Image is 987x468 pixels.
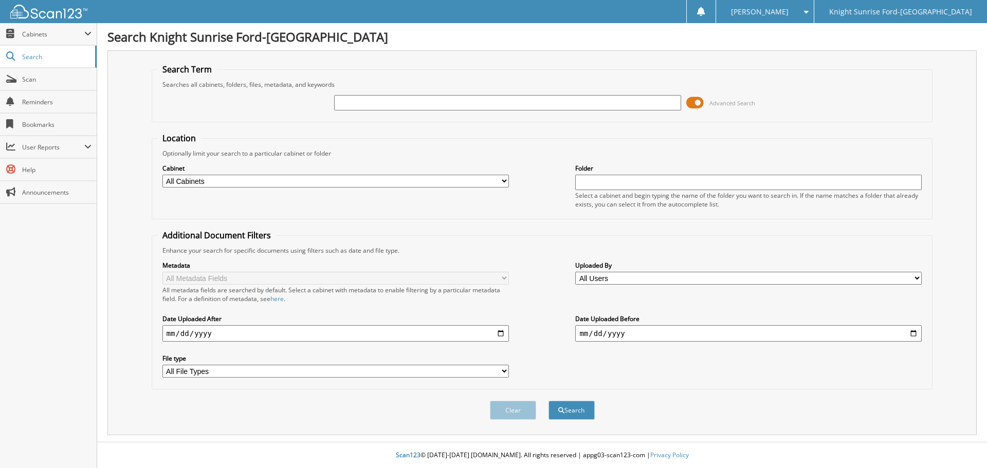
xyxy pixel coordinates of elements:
label: Folder [575,164,922,173]
span: Knight Sunrise Ford-[GEOGRAPHIC_DATA] [829,9,972,15]
img: scan123-logo-white.svg [10,5,87,18]
span: Help [22,165,92,174]
div: © [DATE]-[DATE] [DOMAIN_NAME]. All rights reserved | appg03-scan123-com | [97,443,987,468]
input: start [162,325,509,342]
span: Advanced Search [709,99,755,107]
span: Scan123 [396,451,421,459]
span: Reminders [22,98,92,106]
label: Date Uploaded After [162,314,509,323]
h1: Search Knight Sunrise Ford-[GEOGRAPHIC_DATA] [107,28,977,45]
button: Clear [490,401,536,420]
span: [PERSON_NAME] [731,9,789,15]
span: Cabinets [22,30,84,39]
div: Searches all cabinets, folders, files, metadata, and keywords [157,80,927,89]
span: User Reports [22,143,84,152]
div: All metadata fields are searched by default. Select a cabinet with metadata to enable filtering b... [162,286,509,303]
div: Enhance your search for specific documents using filters such as date and file type. [157,246,927,255]
iframe: Chat Widget [936,419,987,468]
legend: Location [157,133,201,144]
button: Search [549,401,595,420]
legend: Search Term [157,64,217,75]
label: Cabinet [162,164,509,173]
legend: Additional Document Filters [157,230,276,241]
label: Metadata [162,261,509,270]
div: Select a cabinet and begin typing the name of the folder you want to search in. If the name match... [575,191,922,209]
label: Date Uploaded Before [575,314,922,323]
span: Search [22,52,90,61]
label: File type [162,354,509,363]
span: Bookmarks [22,120,92,129]
div: Optionally limit your search to a particular cabinet or folder [157,149,927,158]
span: Scan [22,75,92,84]
a: here [270,294,284,303]
label: Uploaded By [575,261,922,270]
input: end [575,325,922,342]
a: Privacy Policy [650,451,689,459]
span: Announcements [22,188,92,197]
